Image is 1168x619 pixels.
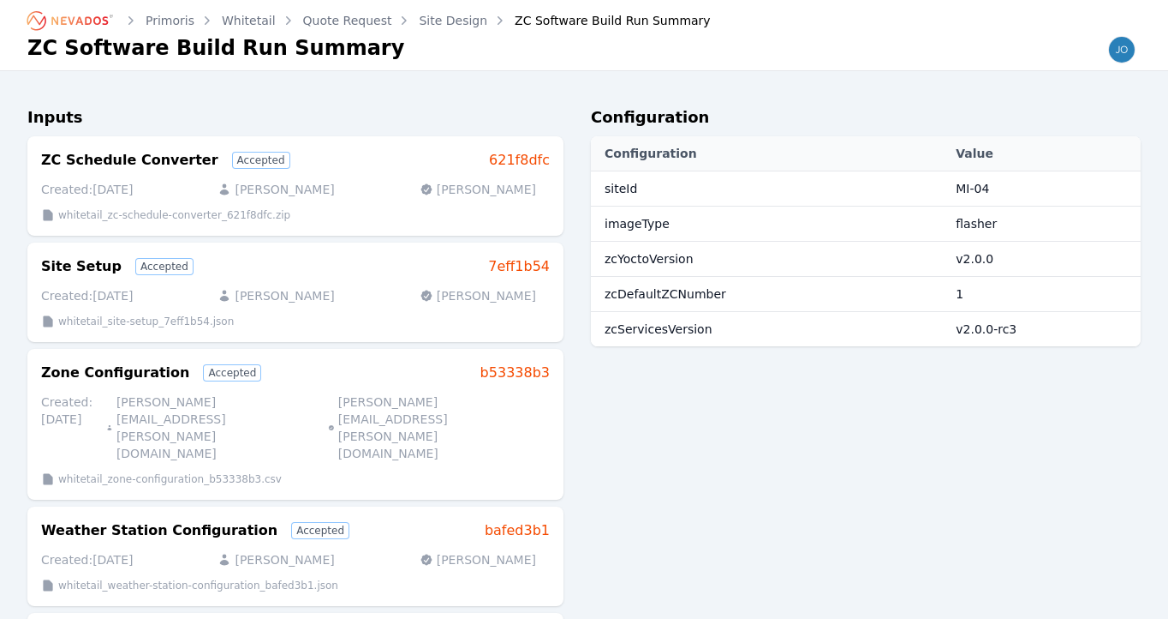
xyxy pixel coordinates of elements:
[218,551,334,568] p: [PERSON_NAME]
[291,522,349,539] div: Accepted
[480,363,550,383] a: b53338b3
[27,34,404,62] h1: ZC Software Build Run Summary
[41,394,92,462] p: Created: [DATE]
[41,181,133,198] p: Created: [DATE]
[146,12,194,29] a: Primoris
[27,105,563,136] h2: Inputs
[605,217,670,231] span: imageType
[605,287,726,301] span: zcDefaultZCNumber
[41,363,189,383] h3: Zone Configuration
[605,322,712,336] span: zcServicesVersion
[232,152,290,169] div: Accepted
[41,520,277,541] h3: Weather Station Configuration
[591,105,1141,136] h2: Configuration
[218,181,334,198] p: [PERSON_NAME]
[41,150,218,171] h3: ZC Schedule Converter
[947,171,1141,207] td: MI-04
[419,12,487,29] a: Site Design
[489,150,550,171] a: 621f8dfc
[58,579,338,592] p: whitetail_weather-station-configuration_bafed3b1.json
[947,277,1141,312] td: 1
[605,252,694,266] span: zcYoctoVersion
[947,207,1141,242] td: flasher
[947,312,1141,347] td: v2.0.0-rc3
[222,12,276,29] a: Whitetail
[485,520,550,541] a: bafed3b1
[947,242,1141,277] td: v2.0.0
[58,315,234,328] p: whitetail_site-setup_7eff1b54.json
[41,287,133,304] p: Created: [DATE]
[106,394,314,462] p: [PERSON_NAME][EMAIL_ADDRESS][PERSON_NAME][DOMAIN_NAME]
[488,256,550,277] a: 7eff1b54
[27,7,711,34] nav: Breadcrumb
[41,256,122,277] h3: Site Setup
[58,208,290,222] p: whitetail_zc-schedule-converter_621f8dfc.zip
[58,472,282,486] p: whitetail_zone-configuration_b53338b3.csv
[591,136,947,171] th: Configuration
[947,136,1141,171] th: Value
[420,287,536,304] p: [PERSON_NAME]
[203,364,261,382] div: Accepted
[328,394,536,462] p: [PERSON_NAME][EMAIL_ADDRESS][PERSON_NAME][DOMAIN_NAME]
[491,12,711,29] div: ZC Software Build Run Summary
[135,258,194,275] div: Accepted
[41,551,133,568] p: Created: [DATE]
[1108,36,1135,63] img: joe.mikula@nevados.solar
[420,181,536,198] p: [PERSON_NAME]
[420,551,536,568] p: [PERSON_NAME]
[218,287,334,304] p: [PERSON_NAME]
[605,182,637,195] span: siteId
[303,12,392,29] a: Quote Request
